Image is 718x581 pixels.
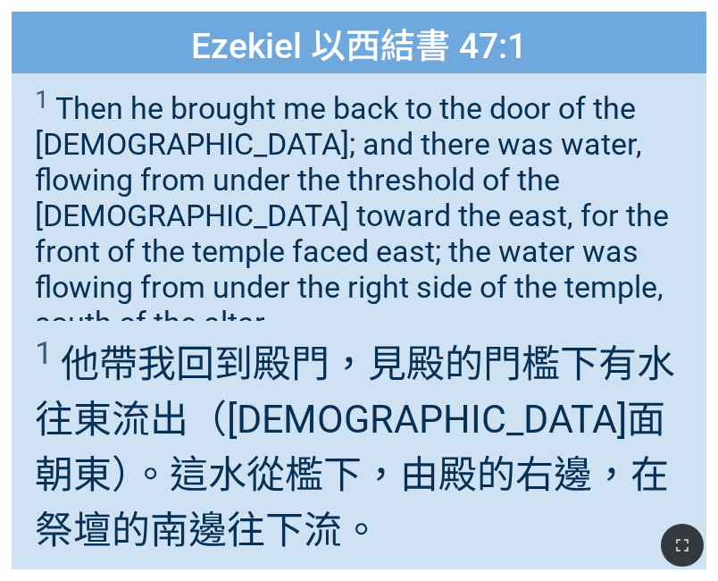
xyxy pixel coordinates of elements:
[35,333,683,554] span: 他帶我回到
[35,397,669,552] wh6921: 流出
[112,508,380,552] wh4196: 的南邊
[191,18,527,68] span: Ezekiel 以西結書 47:1
[35,452,669,552] wh6440: 東
[342,508,380,552] wh3381: 。
[35,397,669,552] wh4325: 往東
[35,85,683,341] span: Then he brought me back to the door of the [DEMOGRAPHIC_DATA]; and there was water, flowing from ...
[227,508,380,552] wh5045: 往下流
[35,452,669,552] wh4325: 從檻下，由殿
[35,452,669,552] wh6921: ）。這水
[35,397,669,552] wh1004: 面朝
[35,341,675,552] wh6607: ，見殿
[35,341,675,552] wh7725: 殿
[35,341,675,552] wh1004: 門
[35,334,53,372] sup: 1
[35,85,49,114] sup: 1
[35,397,669,552] wh3318: （[DEMOGRAPHIC_DATA]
